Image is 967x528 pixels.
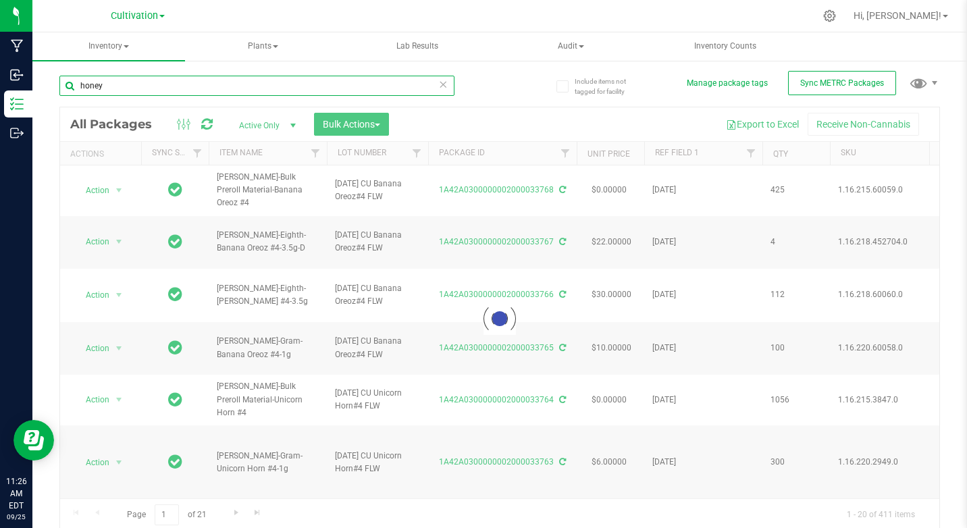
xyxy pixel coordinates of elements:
span: Hi, [PERSON_NAME]! [854,10,941,21]
iframe: Resource center [14,420,54,460]
span: Clear [439,76,448,93]
a: Inventory [32,32,185,61]
input: Search Package ID, Item Name, SKU, Lot or Part Number... [59,76,454,96]
span: Cultivation [111,10,158,22]
inline-svg: Inventory [10,97,24,111]
a: Inventory Counts [649,32,802,61]
span: Plants [187,33,338,60]
inline-svg: Outbound [10,126,24,140]
p: 09/25 [6,512,26,522]
button: Manage package tags [687,78,768,89]
span: Include items not tagged for facility [575,76,642,97]
a: Plants [186,32,339,61]
p: 11:26 AM EDT [6,475,26,512]
span: Lab Results [378,41,456,52]
inline-svg: Inbound [10,68,24,82]
a: Audit [495,32,648,61]
span: Inventory Counts [676,41,775,52]
a: Lab Results [340,32,493,61]
button: Sync METRC Packages [788,71,896,95]
div: Manage settings [821,9,838,22]
inline-svg: Manufacturing [10,39,24,53]
span: Audit [496,33,647,60]
span: Sync METRC Packages [800,78,884,88]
